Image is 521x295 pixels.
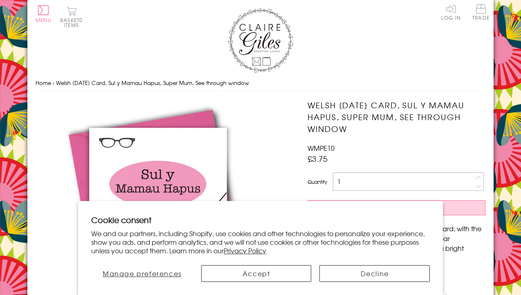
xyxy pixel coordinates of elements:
p: We and our partners, including Shopify, use cookies and other technologies to personalize your ex... [91,229,430,255]
span: WMPE10 [308,143,335,153]
nav: breadcrumbs [36,75,485,92]
a: Privacy Policy [224,246,266,255]
a: Log In [441,4,461,20]
button: Menu [36,5,52,22]
span: 0 items [64,16,83,29]
a: Home [36,79,51,87]
label: Quantity [308,178,327,185]
h1: Welsh [DATE] Card, Sul y Mamau Hapus, Super Mum, See through window [308,99,485,134]
span: Manage preferences [103,268,182,278]
a: Trade [472,4,490,22]
span: Welsh [DATE] Card, Sul y Mamau Hapus, Super Mum, See through window [56,79,249,87]
h2: Cookie consent [91,214,430,226]
span: Trade [472,4,490,20]
button: Manage preferences [91,265,193,282]
img: Claire Giles Greetings Cards [228,8,293,73]
button: Decline [319,265,430,282]
span: Menu [36,16,52,24]
span: › [53,79,54,87]
button: Add to Basket [308,200,485,215]
button: Accept [201,265,312,282]
button: Basket0 items [60,7,83,27]
span: £3.75 [308,153,328,164]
